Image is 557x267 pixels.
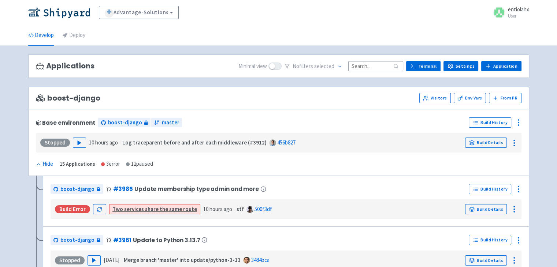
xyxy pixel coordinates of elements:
[112,206,197,213] a: Two services share the same route
[108,119,142,127] span: boost-django
[465,138,507,148] a: Build Details
[465,255,507,266] a: Build Details
[469,235,511,245] a: Build History
[255,206,272,213] a: 500f3df
[469,184,511,194] a: Build History
[28,7,90,18] img: Shipyard logo
[101,160,120,168] div: 3 error
[203,206,232,213] time: 10 hours ago
[293,62,334,71] span: No filter s
[481,61,521,71] a: Application
[489,93,521,103] button: From PR
[134,186,259,192] span: Update membership type admin and more
[443,61,478,71] a: Settings
[51,235,103,245] a: boost-django
[60,185,94,193] span: boost-django
[406,61,441,71] a: Terminal
[36,120,95,126] div: Base environment
[88,255,101,266] button: Play
[60,160,95,168] div: 15 Applications
[63,25,85,46] a: Deploy
[465,204,507,214] a: Build Details
[314,63,334,69] span: selected
[348,61,403,71] input: Search...
[36,94,100,102] span: boost-django
[36,160,54,168] button: Hide
[104,256,119,263] time: [DATE]
[60,236,94,244] span: boost-django
[161,119,179,127] span: master
[51,184,103,194] a: boost-django
[277,139,296,146] a: 456b827
[40,139,70,147] div: Stopped
[55,205,90,213] div: Build Error
[151,118,182,128] a: master
[28,25,54,46] a: Develop
[98,118,151,128] a: boost-django
[251,256,270,263] a: 3484bca
[508,6,529,13] span: entiolahx
[73,138,86,148] button: Play
[113,185,133,193] a: #3985
[124,256,241,263] strong: Merge branch 'master' into update/python-3-13
[55,256,85,264] div: Stopped
[113,236,131,244] a: #3961
[122,139,267,146] strong: Log traceparent before and after each middleware (#3912)
[36,62,94,70] h3: Applications
[99,6,179,19] a: Advantage-Solutions
[469,117,511,128] a: Build History
[419,93,451,103] a: Visitors
[508,14,529,18] small: User
[126,160,153,168] div: 12 paused
[237,206,244,213] strong: stf
[133,237,200,243] span: Update to Python 3.13.7
[238,62,267,71] span: Minimal view
[36,160,53,168] div: Hide
[454,93,486,103] a: Env Vars
[489,7,529,18] a: entiolahx User
[89,139,118,146] time: 10 hours ago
